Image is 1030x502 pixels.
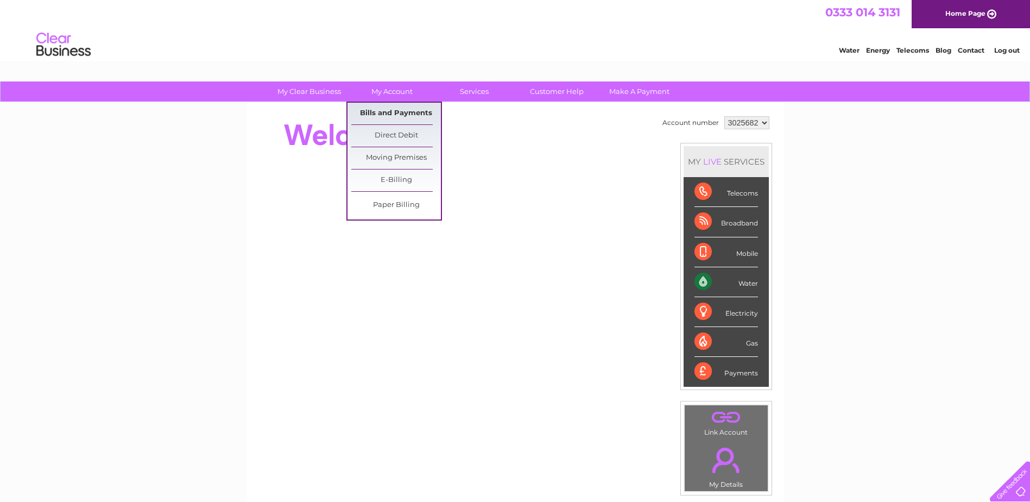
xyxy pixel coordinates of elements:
[694,177,758,207] div: Telecoms
[351,194,441,216] a: Paper Billing
[684,146,769,177] div: MY SERVICES
[351,125,441,147] a: Direct Debit
[825,5,900,19] a: 0333 014 3131
[694,327,758,357] div: Gas
[264,81,354,102] a: My Clear Business
[351,103,441,124] a: Bills and Payments
[351,170,441,191] a: E-Billing
[684,405,768,439] td: Link Account
[701,156,724,167] div: LIVE
[694,297,758,327] div: Electricity
[347,81,437,102] a: My Account
[687,441,765,479] a: .
[660,114,722,132] td: Account number
[866,46,890,54] a: Energy
[936,46,951,54] a: Blog
[259,6,772,53] div: Clear Business is a trading name of Verastar Limited (registered in [GEOGRAPHIC_DATA] No. 3667643...
[896,46,929,54] a: Telecoms
[687,408,765,427] a: .
[595,81,684,102] a: Make A Payment
[839,46,860,54] a: Water
[694,237,758,267] div: Mobile
[994,46,1020,54] a: Log out
[512,81,602,102] a: Customer Help
[684,438,768,492] td: My Details
[429,81,519,102] a: Services
[36,28,91,61] img: logo.png
[958,46,984,54] a: Contact
[694,267,758,297] div: Water
[694,207,758,237] div: Broadband
[351,147,441,169] a: Moving Premises
[694,357,758,386] div: Payments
